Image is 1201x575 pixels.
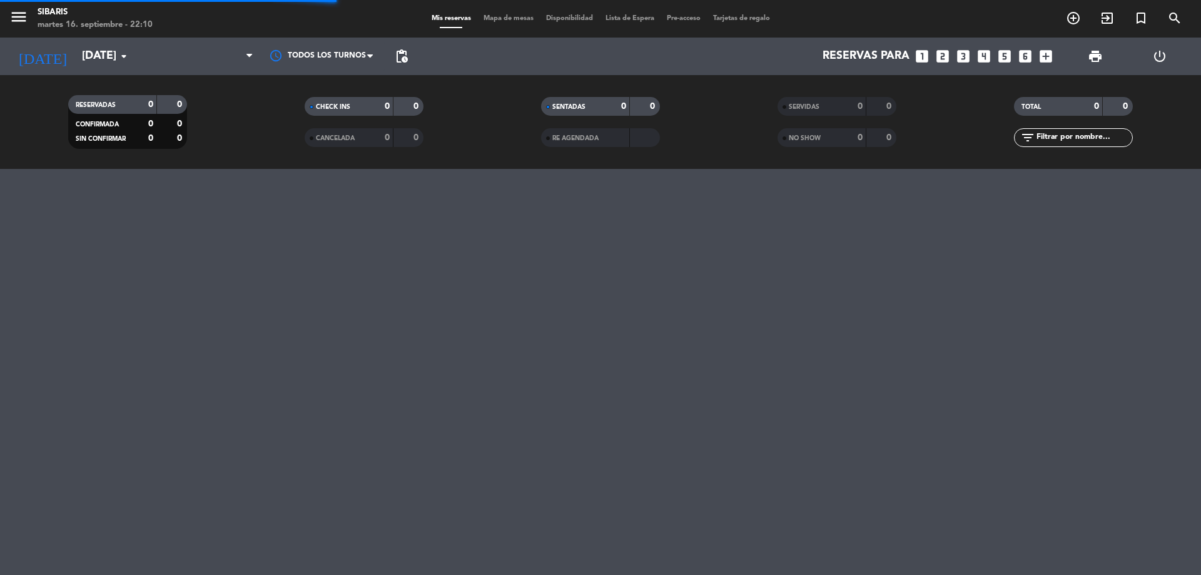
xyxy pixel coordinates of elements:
[148,120,153,128] strong: 0
[1020,130,1035,145] i: filter_list
[1038,48,1054,64] i: add_box
[316,104,350,110] span: CHECK INS
[552,104,585,110] span: SENTADAS
[1100,11,1115,26] i: exit_to_app
[177,120,185,128] strong: 0
[789,104,819,110] span: SERVIDAS
[9,8,28,26] i: menu
[886,102,894,111] strong: 0
[1021,104,1041,110] span: TOTAL
[38,6,153,19] div: sibaris
[540,15,599,22] span: Disponibilidad
[1094,102,1099,111] strong: 0
[1066,11,1081,26] i: add_circle_outline
[76,121,119,128] span: CONFIRMADA
[1123,102,1130,111] strong: 0
[707,15,776,22] span: Tarjetas de regalo
[477,15,540,22] span: Mapa de mesas
[9,43,76,70] i: [DATE]
[650,102,657,111] strong: 0
[1017,48,1033,64] i: looks_6
[9,8,28,31] button: menu
[935,48,951,64] i: looks_two
[621,102,626,111] strong: 0
[789,135,821,141] span: NO SHOW
[955,48,971,64] i: looks_3
[38,19,153,31] div: martes 16. septiembre - 22:10
[858,102,863,111] strong: 0
[385,102,390,111] strong: 0
[425,15,477,22] span: Mis reservas
[886,133,894,142] strong: 0
[177,100,185,109] strong: 0
[76,102,116,108] span: RESERVADAS
[116,49,131,64] i: arrow_drop_down
[823,50,910,63] span: Reservas para
[858,133,863,142] strong: 0
[1088,49,1103,64] span: print
[1133,11,1148,26] i: turned_in_not
[976,48,992,64] i: looks_4
[914,48,930,64] i: looks_one
[413,133,421,142] strong: 0
[413,102,421,111] strong: 0
[1035,131,1132,145] input: Filtrar por nombre...
[76,136,126,142] span: SIN CONFIRMAR
[1127,38,1192,75] div: LOG OUT
[1167,11,1182,26] i: search
[661,15,707,22] span: Pre-acceso
[385,133,390,142] strong: 0
[316,135,355,141] span: CANCELADA
[394,49,409,64] span: pending_actions
[1152,49,1167,64] i: power_settings_new
[148,134,153,143] strong: 0
[996,48,1013,64] i: looks_5
[599,15,661,22] span: Lista de Espera
[552,135,599,141] span: RE AGENDADA
[177,134,185,143] strong: 0
[148,100,153,109] strong: 0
